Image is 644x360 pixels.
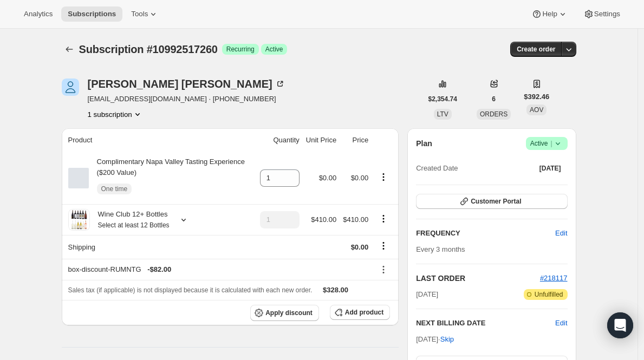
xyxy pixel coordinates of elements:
h2: FREQUENCY [416,228,555,239]
span: LTV [437,110,448,118]
span: Recurring [226,45,255,54]
button: Subscriptions [62,42,77,57]
span: $0.00 [351,174,369,182]
span: - $82.00 [147,264,171,275]
span: Customer Portal [471,197,521,206]
span: Sales tax (if applicable) is not displayed because it is calculated with each new order. [68,286,313,294]
span: [DATE] [416,289,438,300]
span: Add product [345,308,383,317]
span: Subscriptions [68,10,116,18]
button: Tools [125,6,165,22]
th: Price [340,128,372,152]
span: $410.00 [311,215,336,224]
th: Quantity [257,128,303,152]
button: Product actions [375,171,392,183]
span: Active [530,138,563,149]
button: Add product [330,305,390,320]
span: Created Date [416,163,458,174]
span: Tools [131,10,148,18]
button: Skip [434,331,460,348]
span: One time [101,185,128,193]
span: [DATE] [539,164,561,173]
span: [DATE] · [416,335,454,343]
span: Every 3 months [416,245,465,253]
div: Open Intercom Messenger [607,312,633,338]
h2: Plan [416,138,432,149]
button: Help [525,6,574,22]
span: ORDERS [480,110,508,118]
button: 6 [485,91,502,107]
h2: LAST ORDER [416,273,540,284]
span: Unfulfilled [535,290,563,299]
button: Product actions [88,109,143,120]
div: box-discount-RUMNTG [68,264,369,275]
h2: NEXT BILLING DATE [416,318,555,329]
span: Settings [594,10,620,18]
span: Apply discount [265,309,313,317]
span: Create order [517,45,555,54]
span: Help [542,10,557,18]
a: #218117 [540,274,568,282]
span: $410.00 [343,215,368,224]
th: Shipping [62,235,257,259]
span: Edit [555,228,567,239]
button: Create order [510,42,562,57]
button: #218117 [540,273,568,284]
div: Complimentary Napa Valley Tasting Experience ($200 Value) [89,156,253,200]
span: $2,354.74 [428,95,457,103]
span: AOV [530,106,543,114]
span: $0.00 [319,174,337,182]
button: Edit [555,318,567,329]
small: Select at least 12 Bottles [98,221,170,229]
span: 6 [492,95,496,103]
button: Product actions [375,213,392,225]
div: Wine Club 12+ Bottles [90,209,170,231]
span: Analytics [24,10,53,18]
button: [DATE] [533,161,568,176]
button: Customer Portal [416,194,567,209]
div: [PERSON_NAME] [PERSON_NAME] [88,78,285,89]
span: $328.00 [323,286,348,294]
span: David Castellanos [62,78,79,96]
button: Analytics [17,6,59,22]
button: Settings [577,6,627,22]
button: $2,354.74 [422,91,464,107]
span: | [550,139,552,148]
button: Subscriptions [61,6,122,22]
button: Apply discount [250,305,319,321]
span: $0.00 [351,243,369,251]
button: Shipping actions [375,240,392,252]
th: Unit Price [303,128,340,152]
th: Product [62,128,257,152]
span: Subscription #10992517260 [79,43,218,55]
button: Edit [549,225,574,242]
span: $392.46 [524,91,549,102]
span: Skip [440,334,454,345]
span: [EMAIL_ADDRESS][DOMAIN_NAME] · [PHONE_NUMBER] [88,94,285,104]
span: Active [265,45,283,54]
